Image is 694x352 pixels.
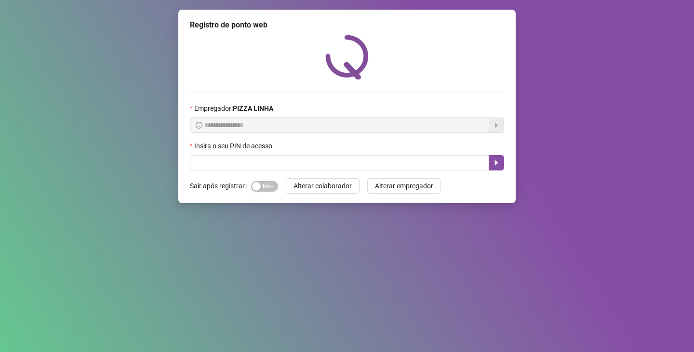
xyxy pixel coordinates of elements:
button: Alterar empregador [367,178,441,194]
label: Sair após registrar [190,178,251,194]
span: caret-right [493,159,500,167]
span: info-circle [196,122,202,129]
div: Registro de ponto web [190,19,504,31]
img: QRPoint [325,35,369,79]
strong: PIZZA LINHA [233,104,273,112]
span: Alterar colaborador [294,181,352,191]
span: Alterar empregador [375,181,433,191]
label: Insira o seu PIN de acesso [190,141,279,151]
span: Empregador : [194,103,273,114]
button: Alterar colaborador [286,178,360,194]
